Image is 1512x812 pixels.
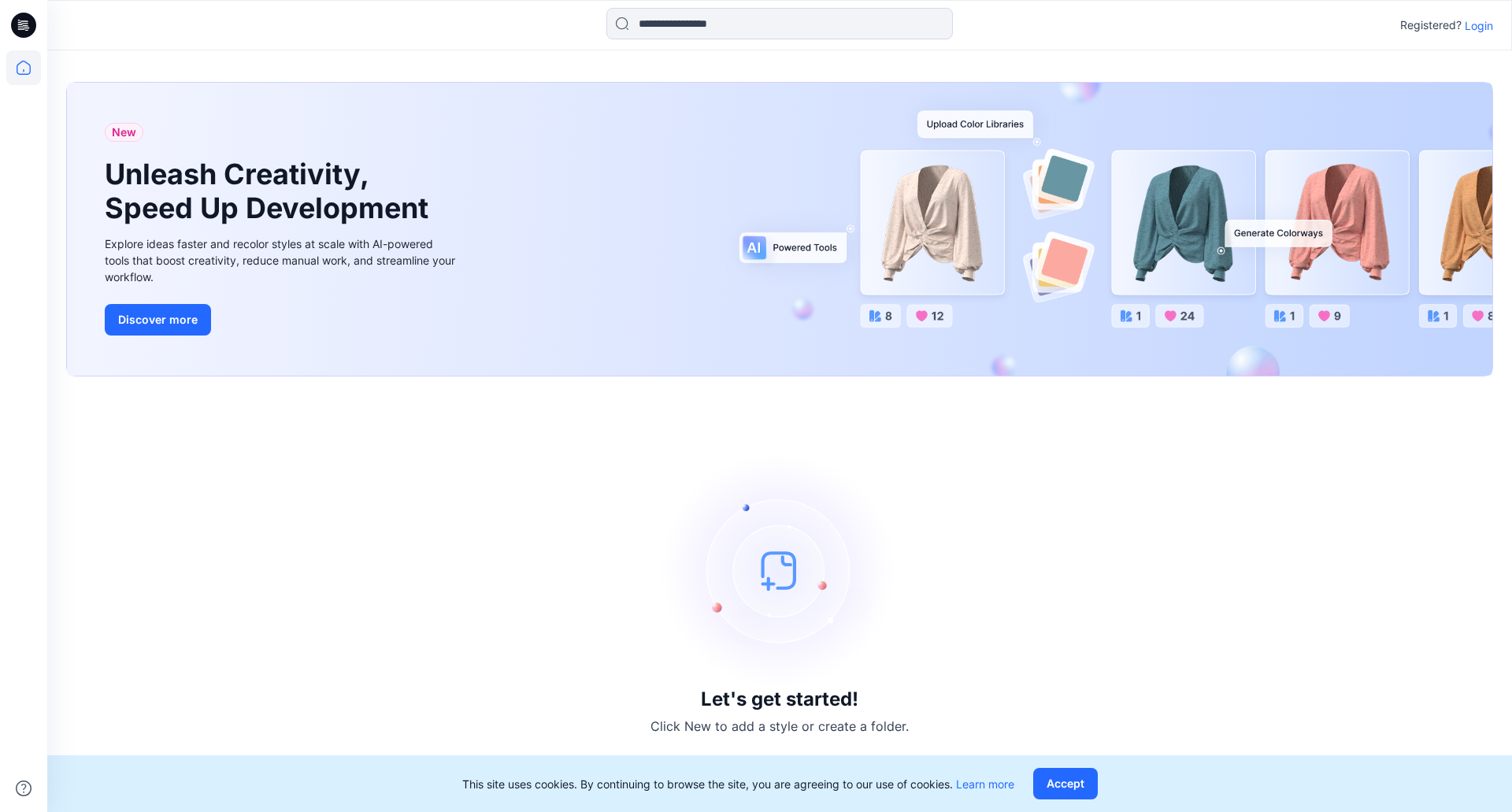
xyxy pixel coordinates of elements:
[701,688,858,710] h3: Let's get started!
[956,777,1014,791] a: Learn more
[1465,17,1493,34] p: Login
[650,717,909,736] p: Click New to add a style or create a folder.
[105,304,211,336] button: Discover more
[112,123,136,142] span: New
[105,158,435,225] h1: Unleash Creativity, Speed Up Development
[462,776,1014,792] p: This site uses cookies. By continuing to browse the site, you are agreeing to our use of cookies.
[1400,16,1462,35] p: Registered?
[105,235,459,285] div: Explore ideas faster and recolor styles at scale with AI-powered tools that boost creativity, red...
[1033,768,1098,799] button: Accept
[661,452,898,688] img: empty-state-image.svg
[105,304,459,336] a: Discover more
